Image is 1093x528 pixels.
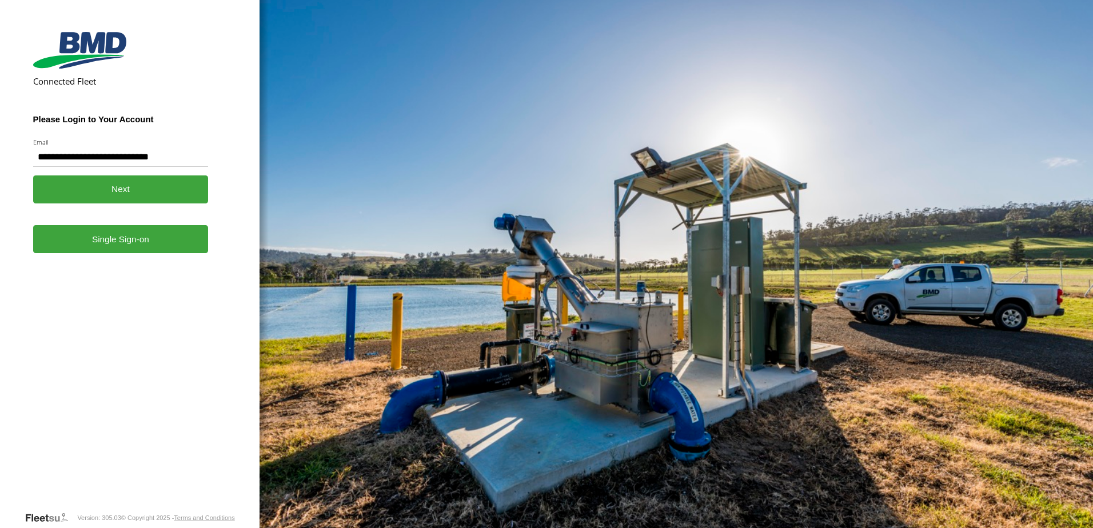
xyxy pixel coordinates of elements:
div: Version: 305.03 [77,514,121,521]
h3: Please Login to Your Account [33,114,209,124]
h2: Connected Fleet [33,75,209,87]
label: Email [33,138,209,146]
div: © Copyright 2025 - [121,514,235,521]
img: BMD [33,32,126,69]
button: Next [33,175,209,203]
a: Terms and Conditions [174,514,234,521]
a: Single Sign-on [33,225,209,253]
a: Visit our Website [25,512,77,523]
